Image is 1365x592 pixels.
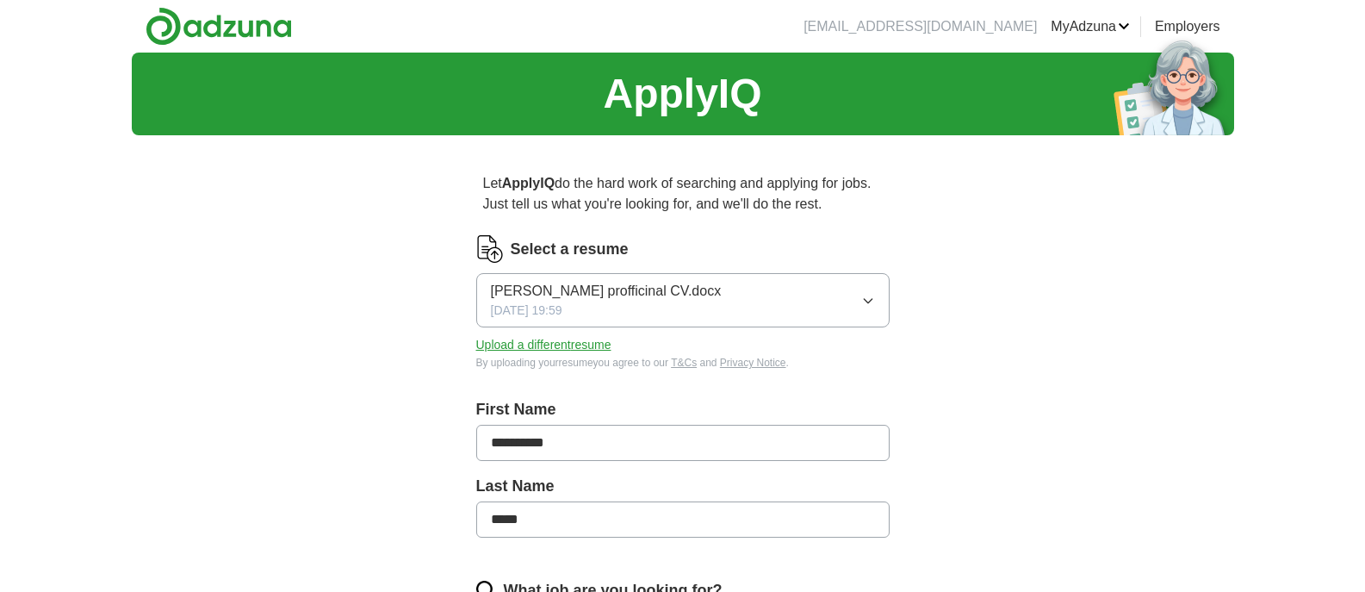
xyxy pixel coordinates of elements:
span: [PERSON_NAME] profficinal CV.docx [491,281,722,302]
label: First Name [476,398,890,421]
a: MyAdzuna [1051,16,1130,37]
strong: ApplyIQ [502,176,555,190]
label: Select a resume [511,238,629,261]
img: CV Icon [476,235,504,263]
a: Employers [1155,16,1220,37]
h1: ApplyIQ [603,63,761,125]
span: [DATE] 19:59 [491,302,562,320]
button: [PERSON_NAME] profficinal CV.docx[DATE] 19:59 [476,273,890,327]
a: T&Cs [671,357,697,369]
label: Last Name [476,475,890,498]
li: [EMAIL_ADDRESS][DOMAIN_NAME] [803,16,1037,37]
img: Adzuna logo [146,7,292,46]
p: Let do the hard work of searching and applying for jobs. Just tell us what you're looking for, an... [476,166,890,221]
div: By uploading your resume you agree to our and . [476,355,890,371]
a: Privacy Notice [720,357,786,369]
button: Upload a differentresume [476,336,611,354]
